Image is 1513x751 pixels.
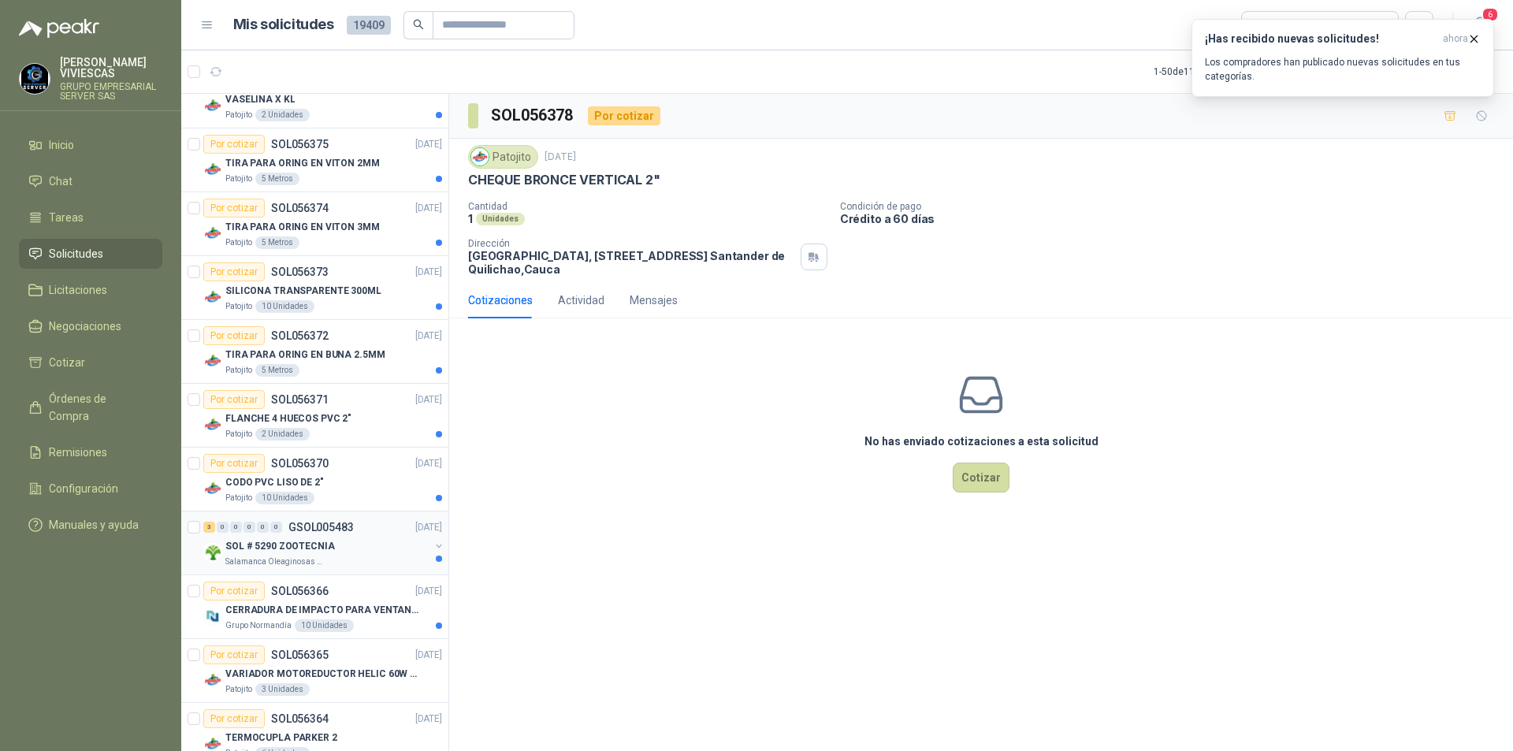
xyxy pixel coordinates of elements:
[225,428,252,441] p: Patojito
[468,238,794,249] p: Dirección
[49,354,85,371] span: Cotizar
[19,166,162,196] a: Chat
[19,510,162,540] a: Manuales y ayuda
[288,522,354,533] p: GSOL005483
[19,239,162,269] a: Solicitudes
[840,201,1507,212] p: Condición de pago
[49,281,107,299] span: Licitaciones
[1205,32,1437,46] h3: ¡Has recibido nuevas solicitudes!
[468,212,473,225] p: 1
[19,275,162,305] a: Licitaciones
[181,575,448,639] a: Por cotizarSOL056366[DATE] Company LogoCERRADURA DE IMPACTO PARA VENTANASGrupo Normandía10 Unidades
[230,522,242,533] div: 0
[255,109,310,121] div: 2 Unidades
[181,256,448,320] a: Por cotizarSOL056373[DATE] Company LogoSILICONA TRANSPARENTE 300MLPatojito10 Unidades
[203,518,445,568] a: 3 0 0 0 0 0 GSOL005483[DATE] Company LogoSOL # 5290 ZOOTECNIASalamanca Oleaginosas SAS
[181,128,448,192] a: Por cotizarSOL056375[DATE] Company LogoTIRA PARA ORING EN VITON 2MMPatojito5 Metros
[225,92,295,107] p: VASELINA X KL
[953,463,1009,493] button: Cotizar
[19,203,162,232] a: Tareas
[255,364,299,377] div: 5 Metros
[415,584,442,599] p: [DATE]
[558,292,604,309] div: Actividad
[49,390,147,425] span: Órdenes de Compra
[1154,59,1262,84] div: 1 - 50 de 11369
[257,522,269,533] div: 0
[588,106,660,125] div: Por cotizar
[271,203,329,214] p: SOL056374
[225,220,380,235] p: TIRA PARA ORING EN VITON 3MM
[243,522,255,533] div: 0
[20,64,50,94] img: Company Logo
[60,57,162,79] p: [PERSON_NAME] VIVIESCAS
[471,148,489,165] img: Company Logo
[468,172,660,188] p: CHEQUE BRONCE VERTICAL 2"
[491,103,575,128] h3: SOL056378
[203,415,222,434] img: Company Logo
[225,411,351,426] p: FLANCHE 4 HUECOS PVC 2"
[181,65,448,128] a: Por cotizarSOL056376[DATE] Company LogoVASELINA X KLPatojito2 Unidades
[181,448,448,511] a: Por cotizarSOL056370[DATE] Company LogoCODO PVC LISO DE 2"Patojito10 Unidades
[181,384,448,448] a: Por cotizarSOL056371[DATE] Company LogoFLANCHE 4 HUECOS PVC 2"Patojito2 Unidades
[181,192,448,256] a: Por cotizarSOL056374[DATE] Company LogoTIRA PARA ORING EN VITON 3MMPatojito5 Metros
[415,392,442,407] p: [DATE]
[19,474,162,504] a: Configuración
[295,619,354,632] div: 10 Unidades
[1466,11,1494,39] button: 6
[476,213,525,225] div: Unidades
[271,649,329,660] p: SOL056365
[225,492,252,504] p: Patojito
[225,683,252,696] p: Patojito
[225,348,385,362] p: TIRA PARA ORING EN BUNA 2.5MM
[203,390,265,409] div: Por cotizar
[255,428,310,441] div: 2 Unidades
[203,522,215,533] div: 3
[271,330,329,341] p: SOL056372
[270,522,282,533] div: 0
[217,522,229,533] div: 0
[225,300,252,313] p: Patojito
[864,433,1099,450] h3: No has enviado cotizaciones a esta solicitud
[49,516,139,534] span: Manuales y ayuda
[181,639,448,703] a: Por cotizarSOL056365[DATE] Company LogoVARIADOR MOTOREDUCTOR HELIC 60W 110VPatojito3 Unidades
[271,713,329,724] p: SOL056364
[225,284,381,299] p: SILICONA TRANSPARENTE 300ML
[203,607,222,626] img: Company Logo
[415,520,442,535] p: [DATE]
[49,209,84,226] span: Tareas
[271,458,329,469] p: SOL056370
[203,224,222,243] img: Company Logo
[413,19,424,30] span: search
[468,201,827,212] p: Cantidad
[468,249,794,276] p: [GEOGRAPHIC_DATA], [STREET_ADDRESS] Santander de Quilichao , Cauca
[271,394,329,405] p: SOL056371
[415,712,442,727] p: [DATE]
[49,136,74,154] span: Inicio
[49,444,107,461] span: Remisiones
[225,619,292,632] p: Grupo Normandía
[19,384,162,431] a: Órdenes de Compra
[203,288,222,307] img: Company Logo
[203,582,265,600] div: Por cotizar
[19,348,162,377] a: Cotizar
[203,135,265,154] div: Por cotizar
[203,454,265,473] div: Por cotizar
[630,292,678,309] div: Mensajes
[19,19,99,38] img: Logo peakr
[203,709,265,728] div: Por cotizar
[225,236,252,249] p: Patojito
[271,139,329,150] p: SOL056375
[255,236,299,249] div: 5 Metros
[225,475,324,490] p: CODO PVC LISO DE 2"
[1481,7,1499,22] span: 6
[271,266,329,277] p: SOL056373
[468,292,533,309] div: Cotizaciones
[347,16,391,35] span: 19409
[225,603,422,618] p: CERRADURA DE IMPACTO PARA VENTANAS
[203,160,222,179] img: Company Logo
[225,539,335,554] p: SOL # 5290 ZOOTECNIA
[545,150,576,165] p: [DATE]
[19,437,162,467] a: Remisiones
[415,201,442,216] p: [DATE]
[225,667,422,682] p: VARIADOR MOTOREDUCTOR HELIC 60W 110V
